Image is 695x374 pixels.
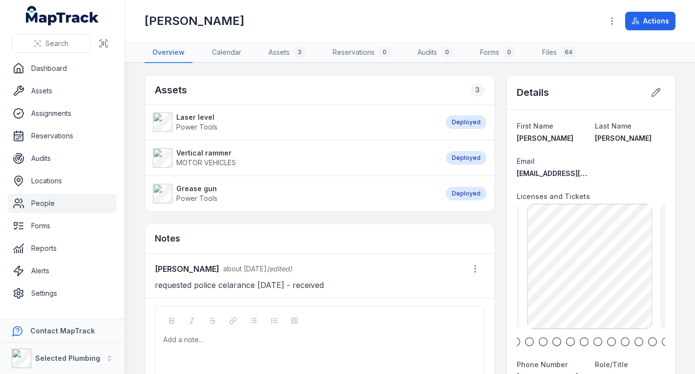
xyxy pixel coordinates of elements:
[176,158,236,167] span: MOTOR VEHICLES
[517,169,634,177] span: [EMAIL_ADDRESS][DOMAIN_NAME]
[8,104,117,123] a: Assignments
[176,194,217,202] span: Power Tools
[503,46,515,58] div: 0
[8,149,117,168] a: Audits
[517,192,590,200] span: Licenses and Tickets
[517,134,573,142] span: [PERSON_NAME]
[325,43,398,63] a: Reservations0
[446,187,486,200] div: Deployed
[155,278,484,292] p: requested police celarance [DATE] - received
[595,122,632,130] span: Last Name
[223,264,267,273] time: 7/14/2025, 9:52:54 AM
[294,46,305,58] div: 3
[595,134,652,142] span: [PERSON_NAME]
[471,83,484,97] div: 3
[26,6,99,25] a: MapTrack
[517,86,549,99] h2: Details
[625,12,675,30] button: Actions
[441,46,453,58] div: 0
[8,171,117,191] a: Locations
[446,115,486,129] div: Deployed
[176,148,236,158] strong: Vertical rammer
[30,327,95,335] strong: Contact MapTrack
[8,216,117,236] a: Forms
[410,43,461,63] a: Audits0
[8,284,117,303] a: Settings
[517,360,568,369] span: Phone Number
[155,83,187,97] h2: Assets
[561,46,576,58] div: 64
[517,157,535,165] span: Email
[153,184,436,203] a: Grease gunPower Tools
[8,59,117,78] a: Dashboard
[145,13,244,29] h1: [PERSON_NAME]
[534,43,584,63] a: Files64
[267,264,292,273] span: (edited)
[8,239,117,258] a: Reports
[153,112,436,132] a: Laser levelPower Tools
[517,122,553,130] span: First Name
[8,194,117,213] a: People
[176,112,217,122] strong: Laser level
[155,263,219,275] strong: [PERSON_NAME]
[595,360,628,369] span: Role/Title
[145,43,192,63] a: Overview
[12,34,90,53] button: Search
[8,126,117,146] a: Reservations
[8,81,117,101] a: Assets
[176,123,217,131] span: Power Tools
[35,354,100,362] strong: Selected Plumbing
[155,232,180,245] h3: Notes
[8,261,117,281] a: Alerts
[204,43,249,63] a: Calendar
[153,148,436,168] a: Vertical rammerMOTOR VEHICLES
[261,43,313,63] a: Assets3
[45,39,68,48] span: Search
[379,46,390,58] div: 0
[176,184,217,194] strong: Grease gun
[472,43,523,63] a: Forms0
[446,151,486,165] div: Deployed
[223,264,267,273] span: about [DATE]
